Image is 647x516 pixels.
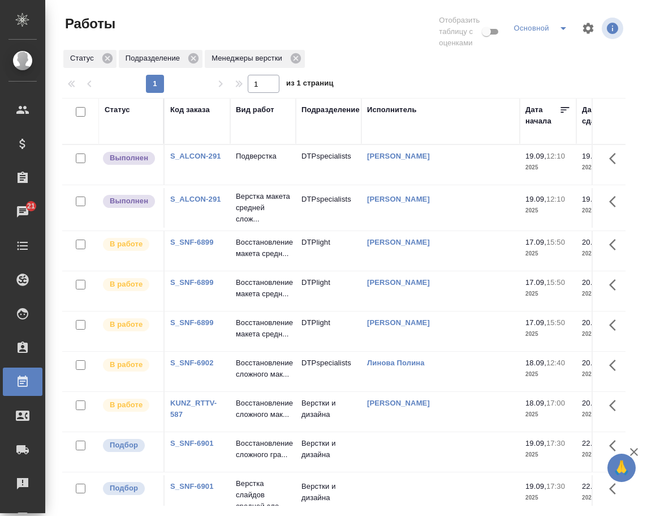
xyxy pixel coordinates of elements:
p: Подверстка [236,151,290,162]
p: Восстановление макета средн... [236,317,290,340]
p: 17.09, [525,318,546,327]
span: 🙏 [612,456,631,480]
p: 2025 [525,369,571,380]
p: 15:50 [546,318,565,327]
p: В работе [110,399,143,411]
a: [PERSON_NAME] [367,152,430,160]
p: В работе [110,238,143,250]
a: Линова Полина [367,359,425,367]
a: S_SNF-6899 [170,318,214,327]
p: Подбор [110,440,138,451]
p: 2025 [525,492,571,504]
div: Статус [105,104,130,116]
p: Подразделение [126,53,184,64]
a: S_ALCON-291 [170,195,221,203]
p: Восстановление сложного мак... [236,398,290,420]
p: 19.09, [582,152,603,160]
p: 19.09, [582,195,603,203]
div: Менеджеры верстки [205,50,305,68]
div: Исполнитель завершил работу [102,151,158,166]
a: S_ALCON-291 [170,152,221,160]
p: Выполнен [110,195,148,207]
p: 2025 [582,205,627,216]
div: Можно подбирать исполнителей [102,481,158,496]
div: Статус [63,50,117,68]
p: 12:10 [546,152,565,160]
p: 15:50 [546,238,565,246]
p: 20.09, [582,318,603,327]
p: 2025 [582,329,627,340]
a: S_SNF-6899 [170,278,214,287]
p: 17.09, [525,238,546,246]
a: [PERSON_NAME] [367,278,430,287]
p: 17:00 [546,399,565,407]
p: 22.09, [582,482,603,491]
p: 2025 [525,205,571,216]
p: 12:40 [546,359,565,367]
a: S_SNF-6901 [170,439,214,447]
div: Исполнитель выполняет работу [102,357,158,373]
p: 22.09, [582,439,603,447]
td: DTPlight [296,271,361,311]
button: Здесь прячутся важные кнопки [602,392,629,419]
td: Верстки и дизайна [296,392,361,432]
a: [PERSON_NAME] [367,318,430,327]
td: DTPspecialists [296,188,361,228]
td: DTPspecialists [296,145,361,185]
td: Верстки и дизайна [296,475,361,515]
div: Можно подбирать исполнителей [102,438,158,453]
div: Исполнитель выполняет работу [102,398,158,413]
span: Настроить таблицу [575,15,602,42]
td: DTPspecialists [296,352,361,391]
p: 2025 [582,248,627,259]
a: S_SNF-6902 [170,359,214,367]
p: 2025 [582,492,627,504]
p: 15:50 [546,278,565,287]
div: Вид работ [236,104,274,116]
p: В работе [110,319,143,330]
p: Менеджеры верстки [212,53,286,64]
p: В работе [110,279,143,290]
p: 2025 [525,329,571,340]
button: Здесь прячутся важные кнопки [602,312,629,339]
a: [PERSON_NAME] [367,399,430,407]
p: 17:30 [546,482,565,491]
p: Восстановление макета средн... [236,237,290,259]
p: 2025 [525,288,571,300]
span: Работы [62,15,115,33]
a: S_SNF-6899 [170,238,214,246]
td: DTPlight [296,231,361,271]
p: 19.09, [525,195,546,203]
a: [PERSON_NAME] [367,195,430,203]
button: Здесь прячутся важные кнопки [602,271,629,298]
div: Дата сдачи [582,104,616,127]
p: Выполнен [110,152,148,164]
p: Восстановление сложного мак... [236,357,290,380]
button: Здесь прячутся важные кнопки [602,145,629,172]
button: Здесь прячутся важные кнопки [602,231,629,258]
button: 🙏 [607,454,636,482]
span: Отобразить таблицу с оценками [439,15,480,49]
td: DTPlight [296,312,361,351]
p: Верстка слайдов средней сло... [236,478,290,512]
a: [PERSON_NAME] [367,238,430,246]
p: 2025 [582,162,627,173]
p: 20.09, [582,399,603,407]
p: Восстановление сложного гра... [236,438,290,460]
p: 20.09, [582,238,603,246]
p: 18.09, [525,359,546,367]
p: 2025 [582,409,627,420]
a: KUNZ_RTTV-587 [170,399,217,419]
a: S_SNF-6901 [170,482,214,491]
p: 17:30 [546,439,565,447]
p: 19.09, [525,482,546,491]
button: Здесь прячутся важные кнопки [602,432,629,459]
div: Подразделение [301,104,360,116]
p: Статус [70,53,98,64]
p: 12:10 [546,195,565,203]
p: 2025 [525,409,571,420]
div: Подразделение [119,50,202,68]
p: 2025 [525,449,571,460]
div: Исполнитель выполняет работу [102,237,158,252]
span: из 1 страниц [286,76,334,93]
